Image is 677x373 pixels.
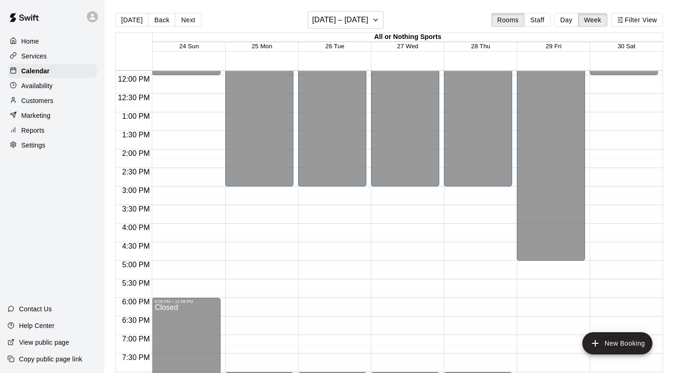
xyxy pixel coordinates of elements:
a: Marketing [7,109,97,122]
span: 6:00 PM [120,298,152,306]
p: Services [21,51,47,61]
p: Help Center [19,321,54,330]
a: Settings [7,138,97,152]
p: Reports [21,126,45,135]
span: 3:30 PM [120,205,152,213]
p: Contact Us [19,304,52,314]
p: Copy public page link [19,354,82,364]
button: 28 Thu [471,43,490,50]
button: 29 Fri [546,43,561,50]
span: 4:00 PM [120,224,152,232]
button: 24 Sun [179,43,199,50]
a: Services [7,49,97,63]
button: Rooms [491,13,525,27]
span: 1:30 PM [120,131,152,139]
button: Staff [524,13,551,27]
p: Settings [21,141,46,150]
a: Availability [7,79,97,93]
span: 5:00 PM [120,261,152,269]
span: 3:00 PM [120,186,152,194]
p: Home [21,37,39,46]
button: 30 Sat [618,43,636,50]
button: add [582,332,652,354]
span: 2:00 PM [120,149,152,157]
span: 2:30 PM [120,168,152,176]
span: 7:00 PM [120,335,152,343]
a: Reports [7,123,97,137]
span: 1:00 PM [120,112,152,120]
a: Calendar [7,64,97,78]
button: Back [148,13,176,27]
button: [DATE] – [DATE] [308,11,384,29]
p: Customers [21,96,53,105]
p: View public page [19,338,69,347]
a: Customers [7,94,97,108]
button: Next [175,13,201,27]
p: Calendar [21,66,50,76]
p: Marketing [21,111,51,120]
button: Filter View [611,13,663,27]
span: 4:30 PM [120,242,152,250]
button: 25 Mon [252,43,272,50]
div: All or Nothing Sports [153,33,663,42]
a: Home [7,34,97,48]
button: 26 Tue [325,43,345,50]
span: 7:30 PM [120,354,152,361]
button: Week [578,13,607,27]
span: 5:30 PM [120,279,152,287]
h6: [DATE] – [DATE] [312,13,368,26]
p: Availability [21,81,53,90]
button: [DATE] [115,13,149,27]
button: Day [554,13,579,27]
div: 6:00 PM – 11:59 PM [155,299,217,304]
span: 12:30 PM [116,94,152,102]
span: 6:30 PM [120,316,152,324]
span: 12:00 PM [116,75,152,83]
button: 27 Wed [397,43,418,50]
